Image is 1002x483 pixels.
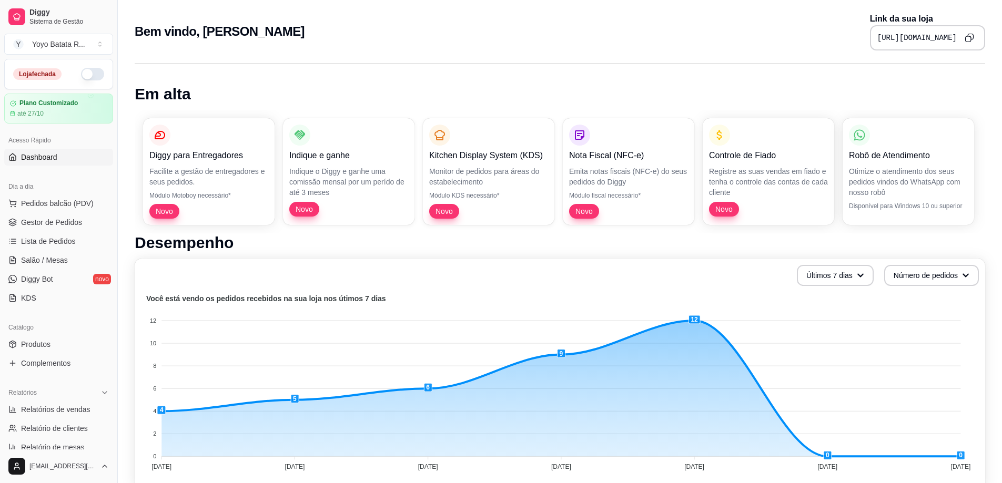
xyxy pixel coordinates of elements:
span: Lista de Pedidos [21,236,76,246]
button: Robô de AtendimentoOtimize o atendimento dos seus pedidos vindos do WhatsApp com nosso robôDispon... [843,118,974,225]
a: Relatório de mesas [4,439,113,456]
p: Módulo fiscal necessário* [569,191,688,200]
div: Yoyo Batata R ... [32,39,85,49]
tspan: [DATE] [684,463,704,470]
span: Novo [431,206,457,217]
a: Relatórios de vendas [4,401,113,418]
article: Plano Customizado [19,99,78,107]
h1: Em alta [135,85,985,104]
p: Módulo Motoboy necessário* [149,191,268,200]
tspan: [DATE] [418,463,438,470]
div: Acesso Rápido [4,132,113,149]
div: Dia a dia [4,178,113,195]
button: Kitchen Display System (KDS)Monitor de pedidos para áreas do estabelecimentoMódulo KDS necessário... [423,118,554,225]
p: Módulo KDS necessário* [429,191,548,200]
p: Otimize o atendimento dos seus pedidos vindos do WhatsApp com nosso robô [849,166,968,198]
h1: Desempenho [135,233,985,252]
span: Novo [291,204,317,214]
tspan: 4 [153,408,156,414]
p: Facilite a gestão de entregadores e seus pedidos. [149,166,268,187]
div: Loja fechada [13,68,62,80]
tspan: [DATE] [285,463,305,470]
tspan: 0 [153,453,156,459]
p: Robô de Atendimento [849,149,968,162]
span: Diggy Bot [21,274,53,284]
a: KDS [4,290,113,306]
button: Alterar Status [81,68,104,80]
span: Complementos [21,358,70,368]
a: Gestor de Pedidos [4,214,113,231]
a: Salão / Mesas [4,252,113,269]
span: Novo [711,204,737,214]
tspan: [DATE] [817,463,837,470]
span: Relatório de mesas [21,442,85,453]
button: Nota Fiscal (NFC-e)Emita notas fiscais (NFC-e) do seus pedidos do DiggyMódulo fiscal necessário*Novo [563,118,694,225]
a: Plano Customizadoaté 27/10 [4,94,113,124]
p: Diggy para Entregadores [149,149,268,162]
button: Copy to clipboard [961,29,978,46]
button: Pedidos balcão (PDV) [4,195,113,212]
text: Você está vendo os pedidos recebidos na sua loja nos útimos 7 dias [146,294,386,303]
a: Relatório de clientes [4,420,113,437]
span: Dashboard [21,152,57,162]
span: Salão / Mesas [21,255,68,265]
tspan: [DATE] [951,463,971,470]
span: Y [13,39,24,49]
span: Relatório de clientes [21,423,88,434]
span: Relatórios [8,388,37,397]
p: Kitchen Display System (KDS) [429,149,548,162]
span: [EMAIL_ADDRESS][DOMAIN_NAME] [29,462,96,470]
p: Link da sua loja [870,13,985,25]
p: Nota Fiscal (NFC-e) [569,149,688,162]
h2: Bem vindo, [PERSON_NAME] [135,23,305,40]
a: Diggy Botnovo [4,271,113,287]
a: Dashboard [4,149,113,166]
span: Sistema de Gestão [29,17,109,26]
span: KDS [21,293,36,303]
tspan: 2 [153,430,156,437]
button: [EMAIL_ADDRESS][DOMAIN_NAME] [4,454,113,479]
a: Lista de Pedidos [4,233,113,250]
span: Novo [571,206,597,217]
p: Disponível para Windows 10 ou superior [849,202,968,210]
tspan: [DATE] [151,463,171,470]
tspan: [DATE] [551,463,571,470]
p: Monitor de pedidos para áreas do estabelecimento [429,166,548,187]
tspan: 8 [153,363,156,369]
pre: [URL][DOMAIN_NAME] [877,33,957,43]
a: DiggySistema de Gestão [4,4,113,29]
p: Controle de Fiado [709,149,828,162]
tspan: 10 [150,340,156,346]
span: Diggy [29,8,109,17]
span: Relatórios de vendas [21,404,90,415]
span: Novo [151,206,177,217]
article: até 27/10 [17,109,44,118]
button: Controle de FiadoRegistre as suas vendas em fiado e tenha o controle das contas de cada clienteNovo [703,118,834,225]
button: Número de pedidos [884,265,979,286]
button: Diggy para EntregadoresFacilite a gestão de entregadores e seus pedidos.Módulo Motoboy necessário... [143,118,275,225]
p: Indique o Diggy e ganhe uma comissão mensal por um perído de até 3 meses [289,166,408,198]
a: Produtos [4,336,113,353]
tspan: 6 [153,385,156,392]
tspan: 12 [150,317,156,324]
p: Emita notas fiscais (NFC-e) do seus pedidos do Diggy [569,166,688,187]
span: Gestor de Pedidos [21,217,82,228]
button: Select a team [4,34,113,55]
p: Registre as suas vendas em fiado e tenha o controle das contas de cada cliente [709,166,828,198]
a: Complementos [4,355,113,372]
p: Indique e ganhe [289,149,408,162]
button: Últimos 7 dias [797,265,874,286]
span: Produtos [21,339,50,350]
span: Pedidos balcão (PDV) [21,198,94,209]
div: Catálogo [4,319,113,336]
button: Indique e ganheIndique o Diggy e ganhe uma comissão mensal por um perído de até 3 mesesNovo [283,118,414,225]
